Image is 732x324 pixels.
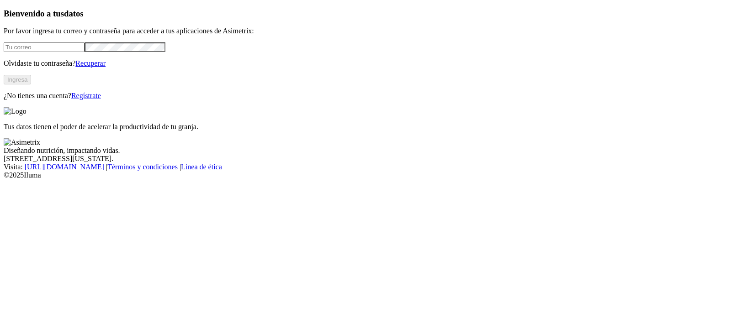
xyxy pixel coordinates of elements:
[181,163,222,171] a: Línea de ética
[4,107,27,115] img: Logo
[4,146,728,155] div: Diseñando nutrición, impactando vidas.
[4,9,728,19] h3: Bienvenido a tus
[75,59,106,67] a: Recuperar
[4,171,728,179] div: © 2025 Iluma
[4,138,40,146] img: Asimetrix
[4,75,31,84] button: Ingresa
[4,123,728,131] p: Tus datos tienen el poder de acelerar la productividad de tu granja.
[64,9,84,18] span: datos
[71,92,101,99] a: Regístrate
[4,27,728,35] p: Por favor ingresa tu correo y contraseña para acceder a tus aplicaciones de Asimetrix:
[4,42,85,52] input: Tu correo
[4,59,728,68] p: Olvidaste tu contraseña?
[4,155,728,163] div: [STREET_ADDRESS][US_STATE].
[4,92,728,100] p: ¿No tienes una cuenta?
[4,163,728,171] div: Visita : | |
[25,163,104,171] a: [URL][DOMAIN_NAME]
[107,163,178,171] a: Términos y condiciones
